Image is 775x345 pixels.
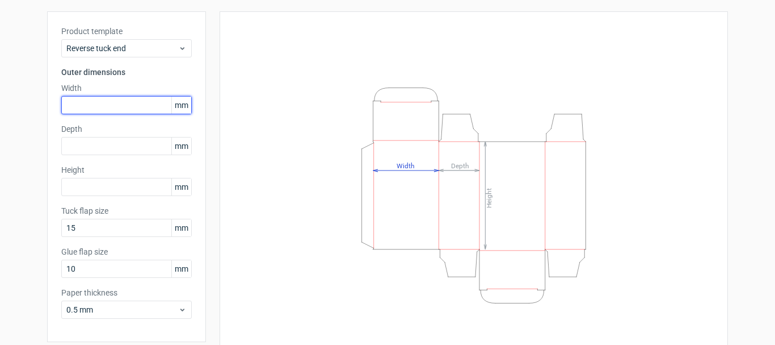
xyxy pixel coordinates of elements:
span: mm [171,97,191,114]
span: 0.5 mm [66,304,178,315]
span: Reverse tuck end [66,43,178,54]
label: Tuck flap size [61,205,192,217]
tspan: Width [397,161,415,169]
label: Paper thickness [61,287,192,298]
span: mm [171,178,191,196]
span: mm [171,138,191,155]
label: Glue flap size [61,246,192,257]
span: mm [171,260,191,277]
label: Width [61,82,192,94]
tspan: Height [485,188,493,207]
label: Product template [61,26,192,37]
span: mm [171,219,191,236]
label: Depth [61,123,192,135]
label: Height [61,164,192,176]
h3: Outer dimensions [61,66,192,78]
tspan: Depth [451,161,469,169]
